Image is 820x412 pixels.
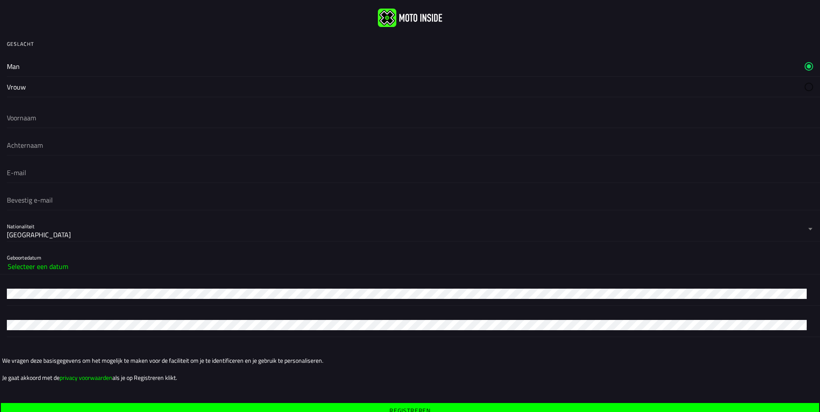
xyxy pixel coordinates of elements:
ion-text: Selecteer een datum [8,261,68,272]
ion-radio: Man [7,56,813,76]
input: Achternaam [7,136,813,155]
ion-radio: Vrouw [7,77,813,97]
ion-text: Je gaat akkoord met de als je op Registreren klikt. [2,373,818,382]
input: E-mail [7,163,813,182]
input: Bevestig e-mail [7,191,813,209]
ion-text: We vragen deze basisgegevens om het mogelijk te maken voor de faciliteit om je te identificeren e... [2,356,818,365]
input: Voornaam [7,108,813,127]
a: privacy voorwaarden [60,373,112,382]
ion-label: Geslacht [7,40,820,48]
ion-text: Geboortedatum [7,254,41,261]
